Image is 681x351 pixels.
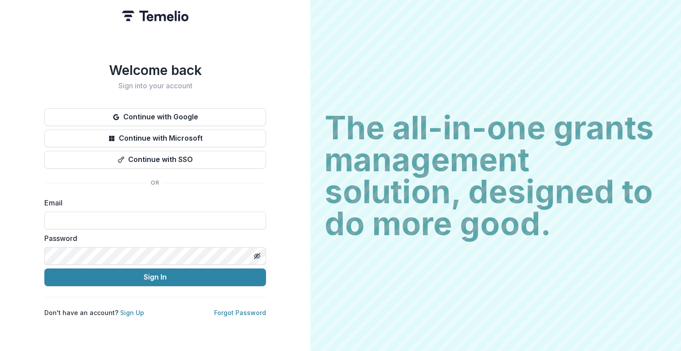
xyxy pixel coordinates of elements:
button: Continue with Microsoft [44,130,266,147]
button: Continue with SSO [44,151,266,169]
a: Sign Up [120,309,144,316]
label: Email [44,197,261,208]
h2: Sign into your account [44,82,266,90]
label: Password [44,233,261,244]
img: Temelio [122,11,188,21]
h1: Welcome back [44,62,266,78]
button: Continue with Google [44,108,266,126]
button: Sign In [44,268,266,286]
a: Forgot Password [214,309,266,316]
button: Toggle password visibility [250,249,264,263]
p: Don't have an account? [44,308,144,317]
